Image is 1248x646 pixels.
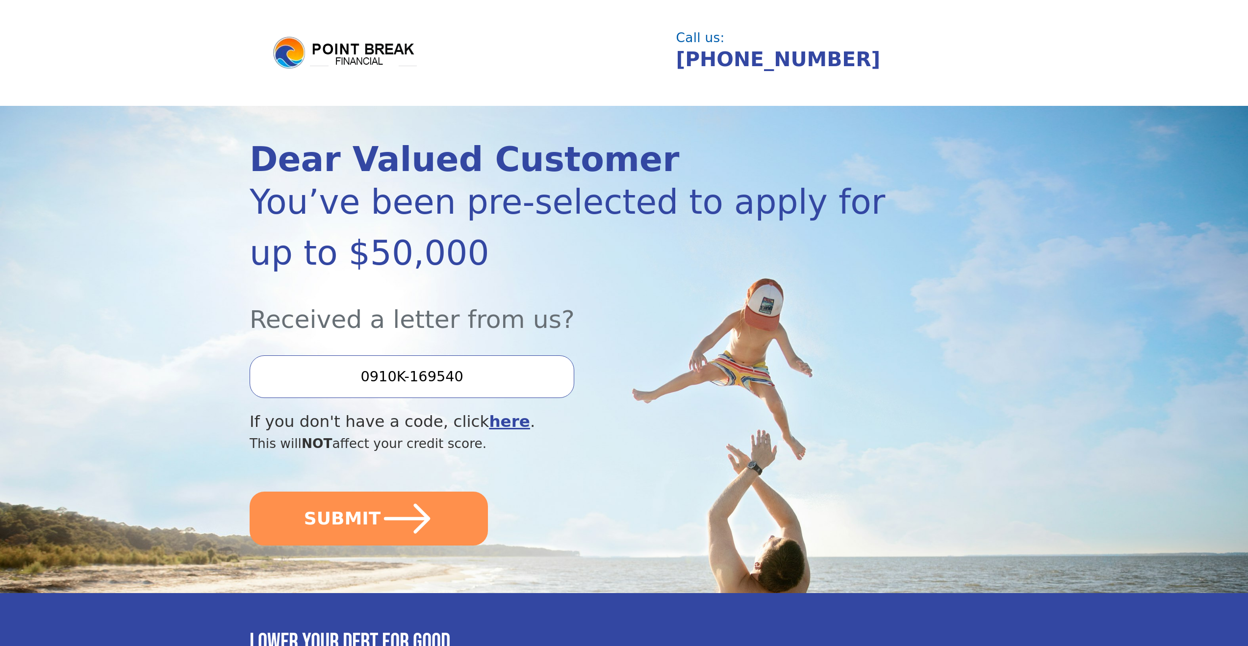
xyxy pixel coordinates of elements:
[250,492,488,546] button: SUBMIT
[250,143,886,176] div: Dear Valued Customer
[250,176,886,278] div: You’ve been pre-selected to apply for up to $50,000
[272,35,419,71] img: logo.png
[676,31,988,44] div: Call us:
[489,412,530,431] a: here
[250,434,886,453] div: This will affect your credit score.
[250,278,886,338] div: Received a letter from us?
[250,410,886,434] div: If you don't have a code, click .
[676,48,881,71] a: [PHONE_NUMBER]
[250,355,574,398] input: Enter your Offer Code:
[302,436,332,451] span: NOT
